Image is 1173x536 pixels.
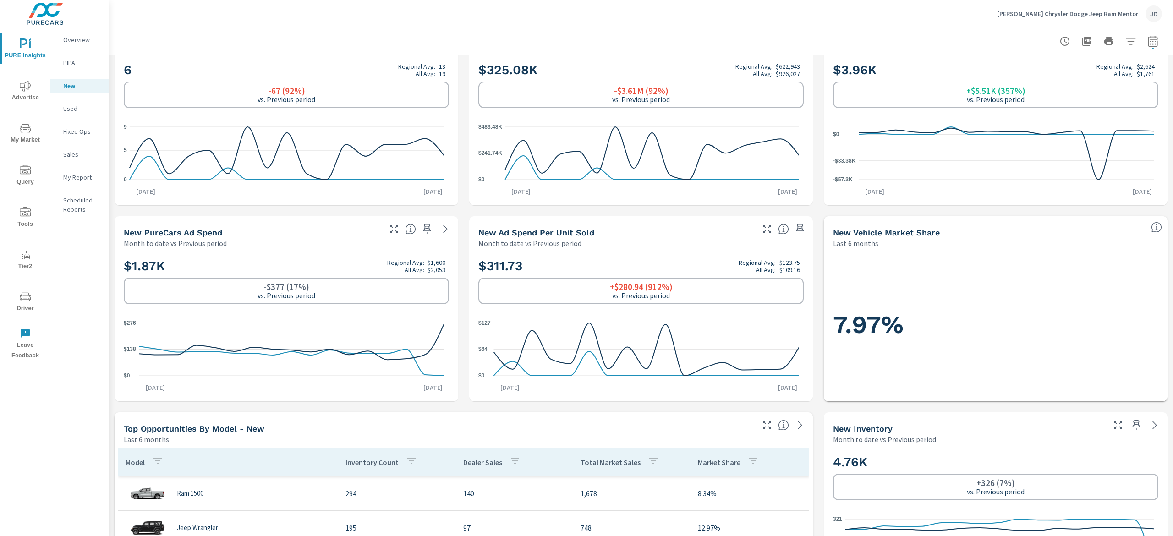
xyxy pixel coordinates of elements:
[478,238,581,249] p: Month to date vs Previous period
[1147,418,1162,432] a: See more details in report
[478,124,502,130] text: $483.48K
[50,148,109,161] div: Sales
[428,259,445,266] p: $1,600
[3,249,47,272] span: Tier2
[833,176,853,183] text: -$57.3K
[779,259,800,266] p: $123.75
[63,150,101,159] p: Sales
[833,158,856,164] text: -$33.38K
[463,458,502,467] p: Dealer Sales
[50,102,109,115] div: Used
[1151,222,1162,233] span: Dealer Sales within ZipCode / Total Market Sales. [Market = within dealer PMA (or 60 miles if no ...
[50,33,109,47] div: Overview
[698,458,740,467] p: Market Share
[1078,32,1096,50] button: "Export Report to PDF"
[3,165,47,187] span: Query
[772,383,804,392] p: [DATE]
[124,424,264,433] h5: Top Opportunities by Model - New
[753,70,773,77] p: All Avg:
[63,173,101,182] p: My Report
[776,63,800,70] p: $622,943
[478,346,488,352] text: $64
[3,123,47,145] span: My Market
[63,58,101,67] p: PIPA
[3,207,47,230] span: Tools
[833,424,893,433] h5: New Inventory
[416,70,435,77] p: All Avg:
[610,282,673,291] h6: +$280.94 (912%)
[1114,70,1134,77] p: All Avg:
[398,63,435,70] p: Regional Avg:
[124,228,222,237] h5: New PureCars Ad Spend
[417,383,449,392] p: [DATE]
[263,282,309,291] h6: -$377 (17%)
[793,418,807,432] a: See more details in report
[50,170,109,184] div: My Report
[581,522,683,533] p: 748
[1122,32,1140,50] button: Apply Filters
[793,222,807,236] span: Save this to your personalized report
[439,63,445,70] p: 13
[614,86,669,95] h6: -$3.61M (92%)
[124,62,449,78] h2: 6
[756,266,776,273] p: All Avg:
[345,488,448,499] p: 294
[50,56,109,70] div: PIPA
[420,222,434,236] span: Save this to your personalized report
[130,187,162,196] p: [DATE]
[3,81,47,103] span: Advertise
[735,63,773,70] p: Regional Avg:
[50,79,109,93] div: New
[124,434,169,445] p: Last 6 months
[698,522,801,533] p: 12.97%
[581,488,683,499] p: 1,678
[124,346,136,353] text: $138
[0,27,50,365] div: nav menu
[1137,70,1155,77] p: $1,761
[1126,187,1158,196] p: [DATE]
[387,259,424,266] p: Regional Avg:
[833,228,940,237] h5: New Vehicle Market Share
[177,489,203,498] p: Ram 1500
[126,458,145,467] p: Model
[478,228,594,237] h5: New Ad Spend Per Unit Sold
[50,125,109,138] div: Fixed Ops
[478,258,804,274] h2: $311.73
[258,95,315,104] p: vs. Previous period
[505,187,537,196] p: [DATE]
[1100,32,1118,50] button: Print Report
[139,383,171,392] p: [DATE]
[776,70,800,77] p: $926,027
[612,291,670,300] p: vs. Previous period
[124,372,130,379] text: $0
[405,224,416,235] span: Total cost of media for all PureCars channels for the selected dealership group over the selected...
[612,95,670,104] p: vs. Previous period
[778,420,789,431] span: Find the biggest opportunities within your model lineup by seeing how each model is selling in yo...
[124,147,127,153] text: 5
[3,291,47,314] span: Driver
[124,258,449,274] h2: $1.87K
[124,124,127,130] text: 9
[833,309,1158,340] h1: 7.97%
[63,81,101,90] p: New
[63,35,101,44] p: Overview
[268,86,305,95] h6: -67 (92%)
[463,488,566,499] p: 140
[258,291,315,300] p: vs. Previous period
[833,238,878,249] p: Last 6 months
[833,434,936,445] p: Month to date vs Previous period
[478,320,491,326] text: $127
[698,488,801,499] p: 8.34%
[760,418,774,432] button: Make Fullscreen
[478,176,485,183] text: $0
[3,38,47,61] span: PURE Insights
[760,222,774,236] button: Make Fullscreen
[1144,32,1162,50] button: Select Date Range
[976,478,1015,487] h6: +326 (7%)
[478,150,502,157] text: $241.74K
[3,328,47,361] span: Leave Feedback
[387,222,401,236] button: Make Fullscreen
[63,127,101,136] p: Fixed Ops
[428,266,445,273] p: $2,053
[859,187,891,196] p: [DATE]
